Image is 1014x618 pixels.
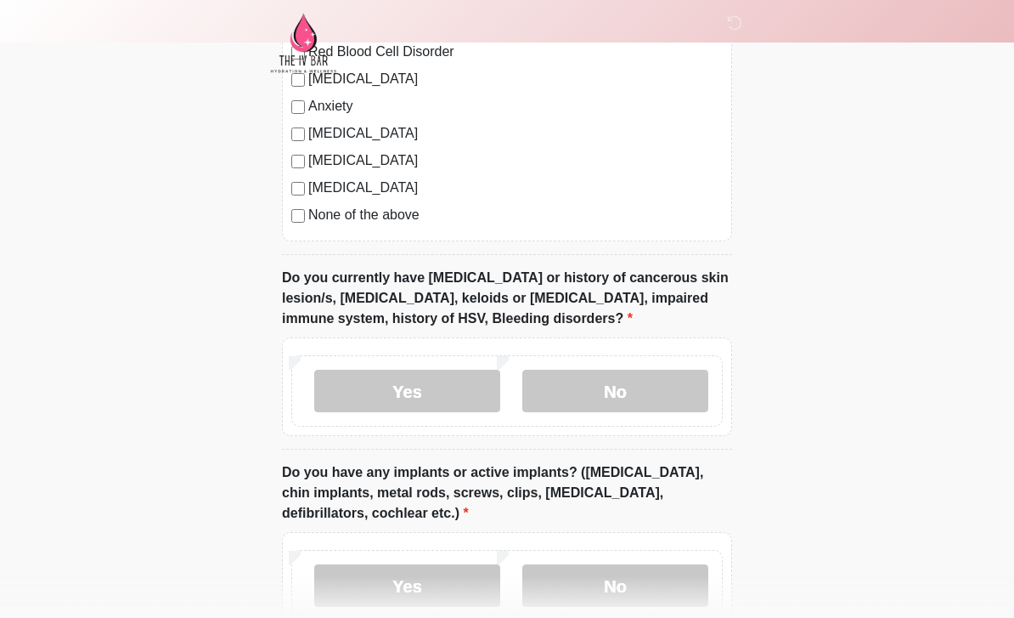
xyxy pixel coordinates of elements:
[308,205,723,225] label: None of the above
[291,155,305,168] input: [MEDICAL_DATA]
[291,100,305,114] input: Anxiety
[308,123,723,144] label: [MEDICAL_DATA]
[308,150,723,171] label: [MEDICAL_DATA]
[291,182,305,196] input: [MEDICAL_DATA]
[265,13,341,73] img: The IV Bar, LLC Logo
[314,370,500,412] label: Yes
[308,96,723,116] label: Anxiety
[282,268,732,329] label: Do you currently have [MEDICAL_DATA] or history of cancerous skin lesion/s, [MEDICAL_DATA], keloi...
[308,178,723,198] label: [MEDICAL_DATA]
[291,128,305,141] input: [MEDICAL_DATA]
[291,209,305,223] input: None of the above
[522,564,708,607] label: No
[314,564,500,607] label: Yes
[282,462,732,524] label: Do you have any implants or active implants? ([MEDICAL_DATA], chin implants, metal rods, screws, ...
[522,370,708,412] label: No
